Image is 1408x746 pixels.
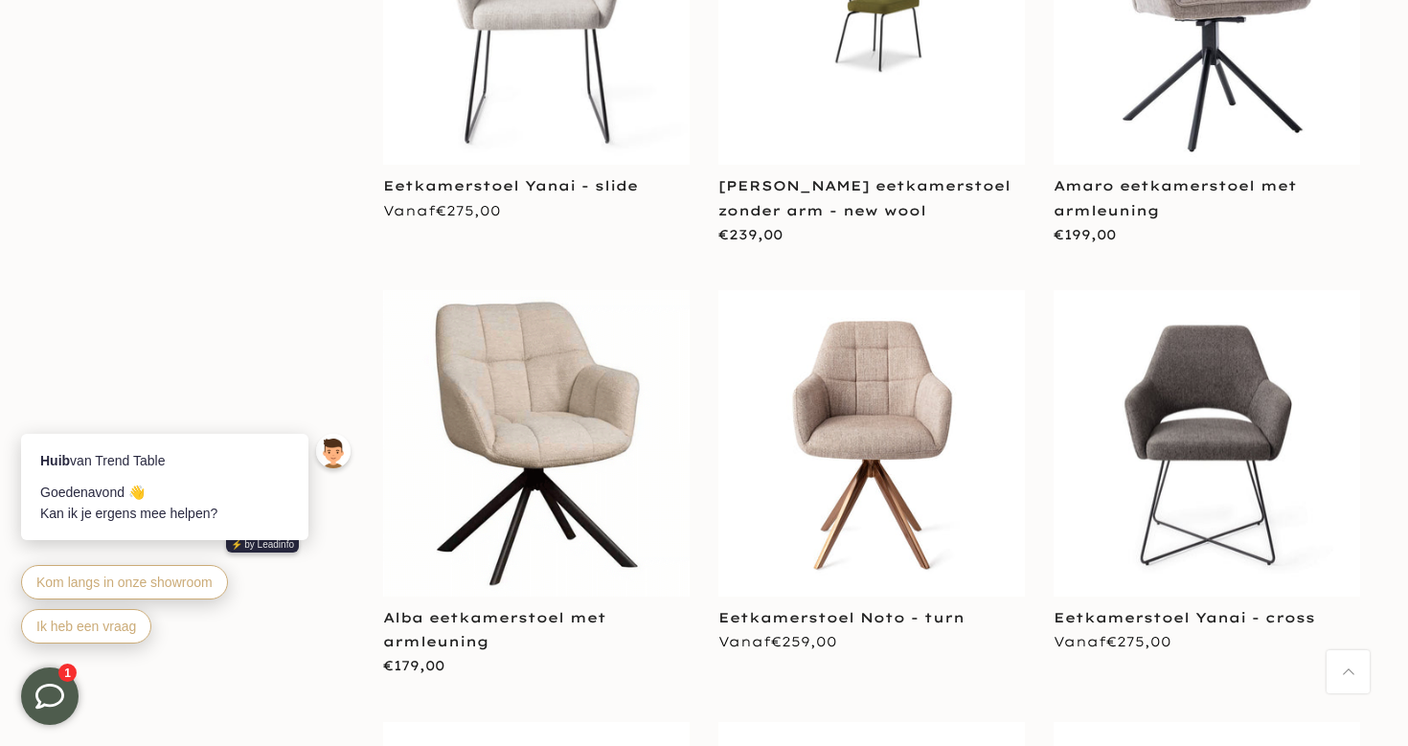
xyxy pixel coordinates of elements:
a: [PERSON_NAME] eetkamerstoel zonder arm - new wool [718,177,1011,218]
a: Eetkamerstoel Noto - turn [718,609,965,626]
iframe: toggle-frame [2,648,98,744]
a: Amaro eetkamerstoel met armleuning [1054,177,1297,218]
span: Vanaf [718,633,837,650]
span: €275,00 [436,202,501,219]
span: €199,00 [1054,226,1116,243]
span: Vanaf [383,202,501,219]
a: Eetkamerstoel Yanai - cross [1054,609,1315,626]
a: Terug naar boven [1327,650,1370,693]
span: €179,00 [383,657,444,674]
iframe: bot-iframe [2,342,375,667]
span: €275,00 [1106,633,1171,650]
a: Alba eetkamerstoel met armleuning [383,609,606,650]
span: Vanaf [1054,633,1171,650]
a: Eetkamerstoel Yanai - slide [383,177,638,194]
span: €259,00 [771,633,837,650]
span: €239,00 [718,226,783,243]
